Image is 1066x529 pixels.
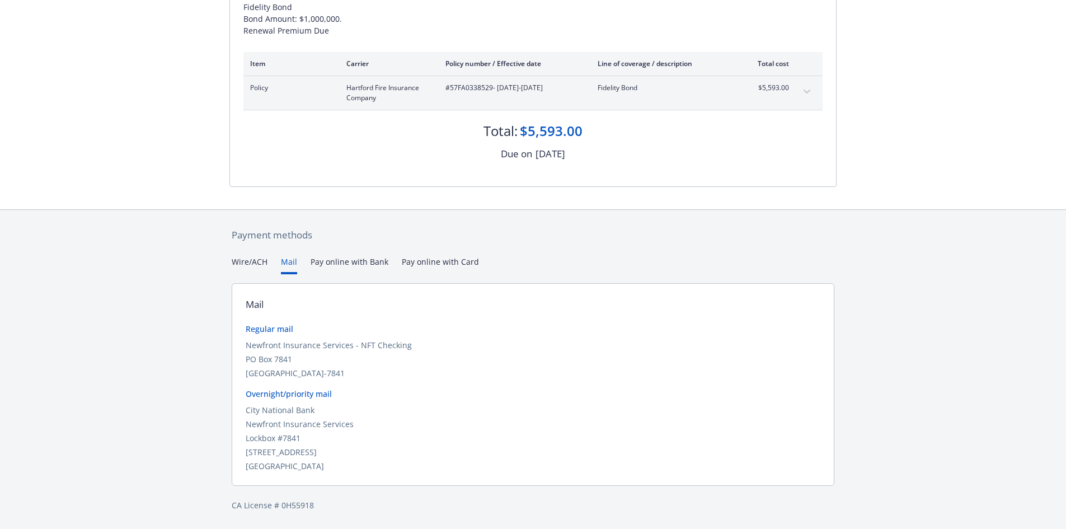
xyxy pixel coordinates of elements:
div: Regular mail [246,323,820,335]
div: Policy number / Effective date [445,59,580,68]
div: [GEOGRAPHIC_DATA] [246,460,820,472]
div: [DATE] [536,147,565,161]
div: Payment methods [232,228,834,242]
button: Pay online with Card [402,256,479,274]
span: Policy [250,83,328,93]
span: Fidelity Bond [598,83,729,93]
button: Mail [281,256,297,274]
div: Newfront Insurance Services - NFT Checking [246,339,820,351]
button: Wire/ACH [232,256,267,274]
div: Lockbox #7841 [246,432,820,444]
div: Item [250,59,328,68]
span: $5,593.00 [747,83,789,93]
div: PO Box 7841 [246,353,820,365]
div: [GEOGRAPHIC_DATA]-7841 [246,367,820,379]
div: Total: [483,121,518,141]
div: Fidelity Bond Bond Amount: $1,000,000. Renewal Premium Due [243,1,823,36]
div: PolicyHartford Fire Insurance Company#57FA0338529- [DATE]-[DATE]Fidelity Bond$5,593.00expand content [243,76,823,110]
div: [STREET_ADDRESS] [246,446,820,458]
div: Due on [501,147,532,161]
div: Total cost [747,59,789,68]
button: Pay online with Bank [311,256,388,274]
div: Overnight/priority mail [246,388,820,400]
div: Line of coverage / description [598,59,729,68]
span: Hartford Fire Insurance Company [346,83,428,103]
div: City National Bank [246,404,820,416]
div: CA License # 0H55918 [232,499,834,511]
div: Newfront Insurance Services [246,418,820,430]
div: Carrier [346,59,428,68]
div: Mail [246,297,264,312]
div: $5,593.00 [520,121,583,141]
button: expand content [798,83,816,101]
span: #57FA0338529 - [DATE]-[DATE] [445,83,580,93]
